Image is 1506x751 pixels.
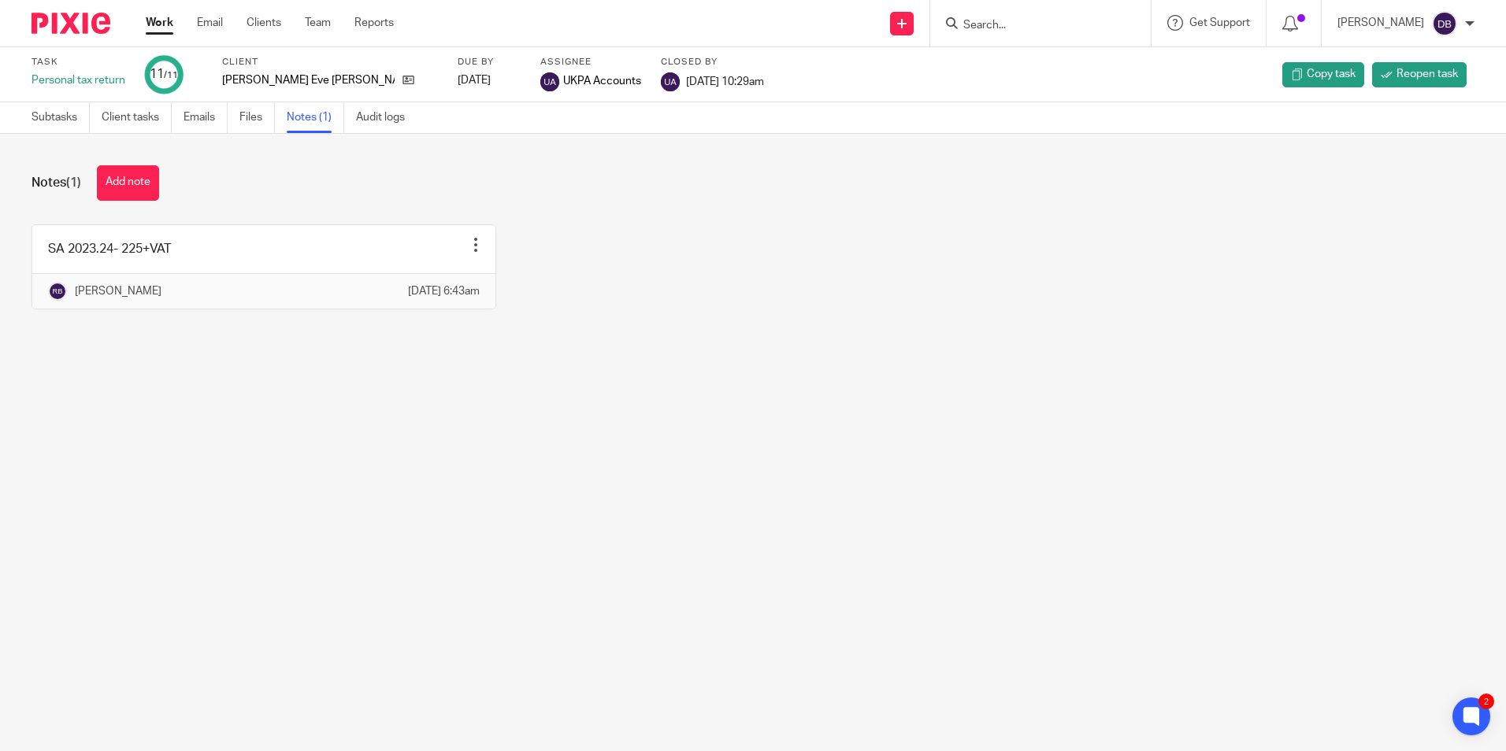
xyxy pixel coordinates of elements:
[1282,62,1364,87] a: Copy task
[146,15,173,31] a: Work
[354,15,394,31] a: Reports
[540,72,559,91] img: svg%3E
[1397,66,1458,82] span: Reopen task
[32,56,125,68] label: Task
[75,283,161,299] p: [PERSON_NAME]
[32,102,90,133] a: Subtasks
[32,13,110,34] img: Pixie
[661,56,764,68] label: Closed by
[661,72,680,91] img: svg%3E
[150,65,178,83] div: 11
[540,56,641,68] label: Assignee
[164,71,178,80] small: /11
[197,15,223,31] a: Email
[239,102,275,133] a: Files
[287,102,344,133] a: Notes (1)
[1372,62,1467,87] a: Reopen task
[184,102,228,133] a: Emails
[1478,694,1494,709] div: 2
[222,72,395,88] p: [PERSON_NAME] Eve [PERSON_NAME]
[458,56,521,68] label: Due by
[458,72,521,88] div: [DATE]
[247,15,281,31] a: Clients
[66,176,81,189] span: (1)
[32,72,125,88] div: Personal tax return
[356,102,417,133] a: Audit logs
[686,76,764,87] span: [DATE] 10:29am
[305,15,331,31] a: Team
[962,19,1104,33] input: Search
[408,283,480,299] p: [DATE] 6:43am
[97,165,159,201] button: Add note
[1307,66,1356,82] span: Copy task
[1189,17,1250,28] span: Get Support
[32,175,81,191] h1: Notes
[1337,15,1424,31] p: [PERSON_NAME]
[102,102,172,133] a: Client tasks
[1432,11,1457,36] img: svg%3E
[563,73,641,89] span: UKPA Accounts
[222,56,438,68] label: Client
[48,282,67,301] img: svg%3E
